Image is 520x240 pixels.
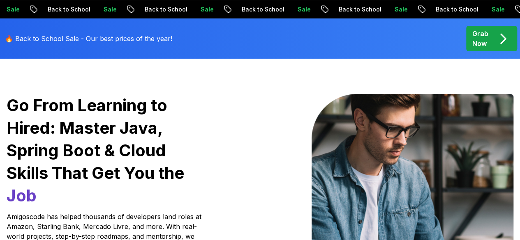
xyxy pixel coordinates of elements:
[420,5,476,14] p: Back to School
[88,5,114,14] p: Sale
[129,5,185,14] p: Back to School
[5,34,172,43] p: 🔥 Back to School Sale - Our best prices of the year!
[226,5,282,14] p: Back to School
[379,5,405,14] p: Sale
[472,29,488,48] p: Grab Now
[185,5,211,14] p: Sale
[282,5,308,14] p: Sale
[323,5,379,14] p: Back to School
[476,5,502,14] p: Sale
[32,5,88,14] p: Back to School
